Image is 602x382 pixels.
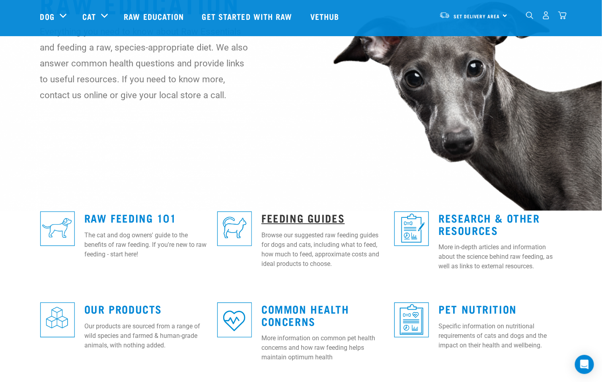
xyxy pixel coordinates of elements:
[438,322,562,350] p: Specific information on nutritional requirements of cats and dogs and the impact on their health ...
[194,0,302,32] a: Get started with Raw
[302,0,349,32] a: Vethub
[261,306,349,324] a: Common Health Concerns
[394,302,429,337] img: re-icons-healthcheck3-sq-blue.png
[542,11,550,19] img: user.png
[40,302,75,337] img: re-icons-cubes2-sq-blue.png
[394,211,429,246] img: re-icons-healthcheck1-sq-blue.png
[261,231,385,269] p: Browse our suggested raw feeding guides for dogs and cats, including what to feed, how much to fe...
[40,211,75,246] img: re-icons-dog3-sq-blue.png
[438,242,562,271] p: More in-depth articles and information about the science behind raw feeding, as well as links to ...
[526,12,534,19] img: home-icon-1@2x.png
[82,10,96,22] a: Cat
[558,11,567,19] img: home-icon@2x.png
[116,0,194,32] a: Raw Education
[439,12,450,19] img: van-moving.png
[575,355,594,374] div: Open Intercom Messenger
[454,15,500,17] span: Set Delivery Area
[84,322,208,350] p: Our products are sourced from a range of wild species and farmed & human-grade animals, with noth...
[84,306,162,312] a: Our Products
[261,215,345,221] a: Feeding Guides
[217,211,252,246] img: re-icons-cat2-sq-blue.png
[84,215,177,221] a: Raw Feeding 101
[84,231,208,259] p: The cat and dog owners' guide to the benefits of raw feeding. If you're new to raw feeding - star...
[40,23,249,103] p: Everything you need to know about Raw Essentials and feeding a raw, species-appropriate diet. We ...
[40,10,55,22] a: Dog
[438,306,517,312] a: Pet Nutrition
[438,215,540,233] a: Research & Other Resources
[261,334,385,362] p: More information on common pet health concerns and how raw feeding helps maintain optimum health
[217,302,252,337] img: re-icons-heart-sq-blue.png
